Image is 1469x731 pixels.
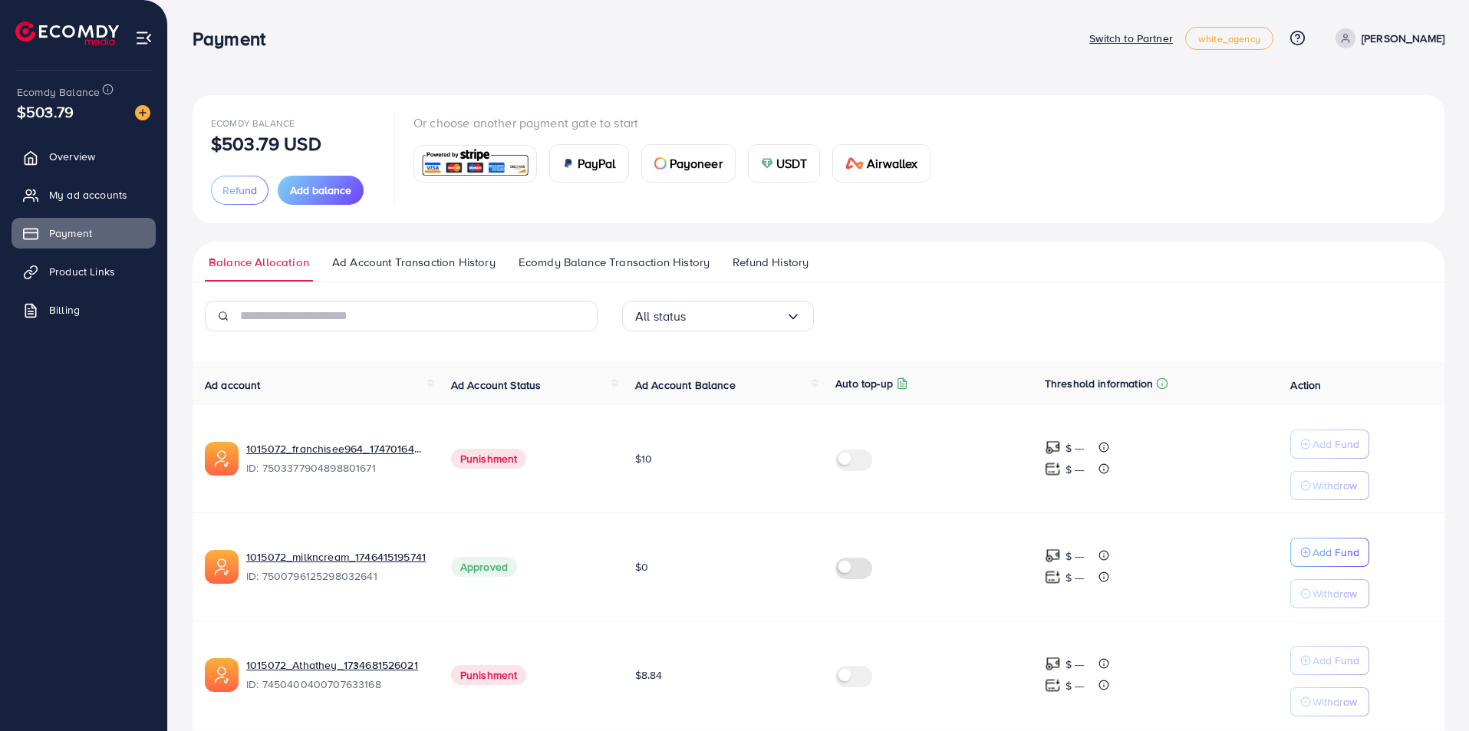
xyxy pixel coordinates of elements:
[622,301,814,331] div: Search for option
[1066,460,1085,479] p: $ ---
[451,665,527,685] span: Punishment
[12,218,156,249] a: Payment
[635,667,663,683] span: $8.84
[1066,655,1085,673] p: $ ---
[1045,569,1061,585] img: top-up amount
[451,557,517,577] span: Approved
[1313,435,1359,453] p: Add Fund
[1045,548,1061,564] img: top-up amount
[1066,677,1085,695] p: $ ---
[290,183,351,198] span: Add balance
[1045,440,1061,456] img: top-up amount
[1290,430,1369,459] button: Add Fund
[562,157,575,170] img: card
[12,179,156,210] a: My ad accounts
[761,157,773,170] img: card
[635,305,687,328] span: All status
[49,302,80,318] span: Billing
[1066,568,1085,587] p: $ ---
[222,183,257,198] span: Refund
[451,449,527,469] span: Punishment
[49,187,127,203] span: My ad accounts
[413,114,944,132] p: Or choose another payment gate to start
[205,442,239,476] img: ic-ads-acc.e4c84228.svg
[12,141,156,172] a: Overview
[776,154,808,173] span: USDT
[635,451,652,466] span: $10
[1290,471,1369,500] button: Withdraw
[419,147,532,180] img: card
[49,264,115,279] span: Product Links
[211,176,268,205] button: Refund
[278,176,364,205] button: Add balance
[867,154,917,173] span: Airwallex
[49,149,95,164] span: Overview
[451,377,542,393] span: Ad Account Status
[246,657,427,673] a: 1015072_Athathey_1734681526021
[1045,677,1061,693] img: top-up amount
[1290,579,1369,608] button: Withdraw
[17,100,74,123] span: $503.79
[205,377,261,393] span: Ad account
[733,254,809,271] span: Refund History
[205,550,239,584] img: ic-ads-acc.e4c84228.svg
[246,657,427,693] div: <span class='underline'>1015072_Athathey_1734681526021</span></br>7450400400707633168
[135,29,153,47] img: menu
[246,549,427,584] div: <span class='underline'>1015072_milkncream_1746415195741</span></br>7500796125298032641
[332,254,496,271] span: Ad Account Transaction History
[15,21,119,45] img: logo
[211,134,321,153] p: $503.79 USD
[549,144,629,183] a: cardPayPal
[1313,476,1357,495] p: Withdraw
[193,28,278,50] h3: Payment
[845,157,864,170] img: card
[1045,374,1153,393] p: Threshold information
[1313,651,1359,670] p: Add Fund
[246,677,427,692] span: ID: 7450400400707633168
[209,254,309,271] span: Balance Allocation
[519,254,710,271] span: Ecomdy Balance Transaction History
[246,441,427,476] div: <span class='underline'>1015072_franchisee964_1747016461188</span></br>7503377904898801671
[246,460,427,476] span: ID: 7503377904898801671
[1045,656,1061,672] img: top-up amount
[246,441,427,456] a: 1015072_franchisee964_1747016461188
[670,154,723,173] span: Payoneer
[246,568,427,584] span: ID: 7500796125298032641
[635,377,736,393] span: Ad Account Balance
[1329,28,1444,48] a: [PERSON_NAME]
[17,84,100,100] span: Ecomdy Balance
[1045,461,1061,477] img: top-up amount
[832,144,930,183] a: cardAirwallex
[12,256,156,287] a: Product Links
[1290,377,1321,393] span: Action
[1290,538,1369,567] button: Add Fund
[1089,29,1173,48] p: Switch to Partner
[654,157,667,170] img: card
[49,226,92,241] span: Payment
[413,145,537,183] a: card
[1362,29,1444,48] p: [PERSON_NAME]
[205,658,239,692] img: ic-ads-acc.e4c84228.svg
[135,105,150,120] img: image
[635,559,648,575] span: $0
[1313,584,1357,603] p: Withdraw
[211,117,295,130] span: Ecomdy Balance
[1198,34,1260,44] span: white_agency
[687,305,786,328] input: Search for option
[1313,693,1357,711] p: Withdraw
[578,154,616,173] span: PayPal
[246,549,427,565] a: 1015072_milkncream_1746415195741
[12,295,156,325] a: Billing
[641,144,736,183] a: cardPayoneer
[1290,687,1369,716] button: Withdraw
[835,374,893,393] p: Auto top-up
[1290,646,1369,675] button: Add Fund
[748,144,821,183] a: cardUSDT
[1066,439,1085,457] p: $ ---
[1066,547,1085,565] p: $ ---
[1313,543,1359,561] p: Add Fund
[1185,27,1273,50] a: white_agency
